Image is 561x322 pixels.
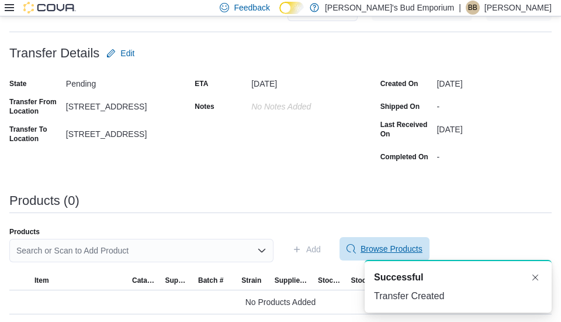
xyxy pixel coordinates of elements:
div: Pending [66,74,181,88]
label: Products [9,227,40,237]
input: Dark Mode [279,2,304,14]
label: Shipped On [380,102,420,111]
div: Transfer Created [374,289,542,303]
span: Stock at Source [318,276,342,285]
label: State [9,79,26,88]
span: Add [306,244,321,255]
span: Strain [241,276,261,285]
button: Item [30,271,127,290]
button: Supplier SKU [161,271,194,290]
div: [STREET_ADDRESS] [66,97,181,111]
label: ETA [195,79,208,88]
div: [DATE] [437,120,552,134]
span: Successful [374,270,423,285]
span: No Products Added [245,295,316,309]
button: Dismiss toast [528,270,542,285]
button: Catalog SKU [127,271,161,290]
button: Stock at Source [313,271,347,290]
label: Created On [380,79,418,88]
span: Batch # [198,276,223,285]
span: Dark Mode [279,14,280,15]
span: BB [468,1,477,15]
button: Browse Products [340,237,430,261]
label: Last Received On [380,120,432,139]
div: Notification [374,270,542,285]
div: No Notes added [251,97,366,111]
button: Open list of options [257,246,266,255]
div: [STREET_ADDRESS] [66,125,181,139]
span: Browse Products [361,243,423,255]
p: [PERSON_NAME] [484,1,552,15]
div: - [437,97,552,111]
label: Transfer From Location [9,97,61,116]
img: Cova [23,2,76,13]
label: Completed On [380,152,428,162]
h3: Transfer Details [9,46,99,60]
h3: Products (0) [9,194,79,208]
div: - [437,148,552,162]
p: | [459,1,461,15]
span: Supplier License [275,276,309,285]
label: Transfer To Location [9,125,61,143]
label: Notes [195,102,214,111]
div: [DATE] [251,74,366,88]
button: Add [288,238,325,261]
span: Edit [120,47,134,59]
button: Edit [102,42,139,65]
span: Catalog SKU [132,276,156,285]
p: [PERSON_NAME]'s Bud Emporium [325,1,454,15]
button: Strain [237,271,270,290]
span: Supplier SKU [165,276,189,285]
span: Item [34,276,49,285]
div: Brandon Babineau [466,1,480,15]
div: [DATE] [437,74,552,88]
span: Feedback [234,2,269,13]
